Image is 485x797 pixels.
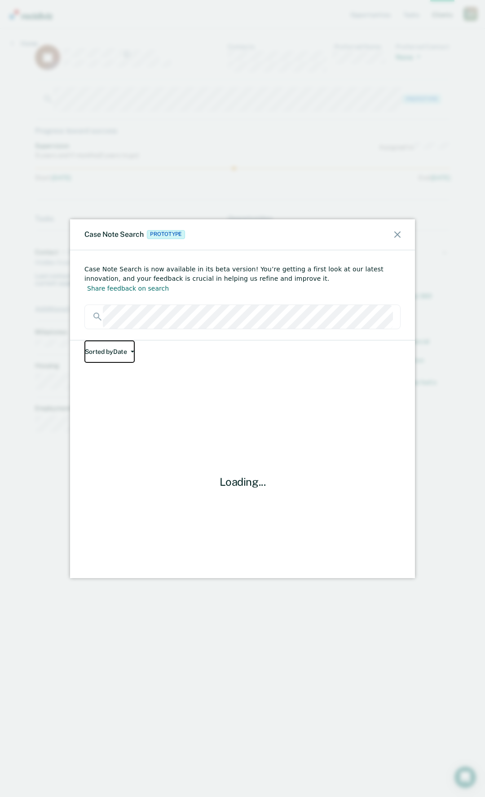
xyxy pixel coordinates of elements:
button: Sorted byDate [84,340,135,363]
div: Case Note Search [84,230,187,239]
span: Prototype [147,230,185,239]
div: Loading... [175,475,310,488]
div: Case Note Search is now available in its beta version! You’re getting a first look at our latest ... [84,265,401,294]
button: Share feedback on search [84,283,172,294]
